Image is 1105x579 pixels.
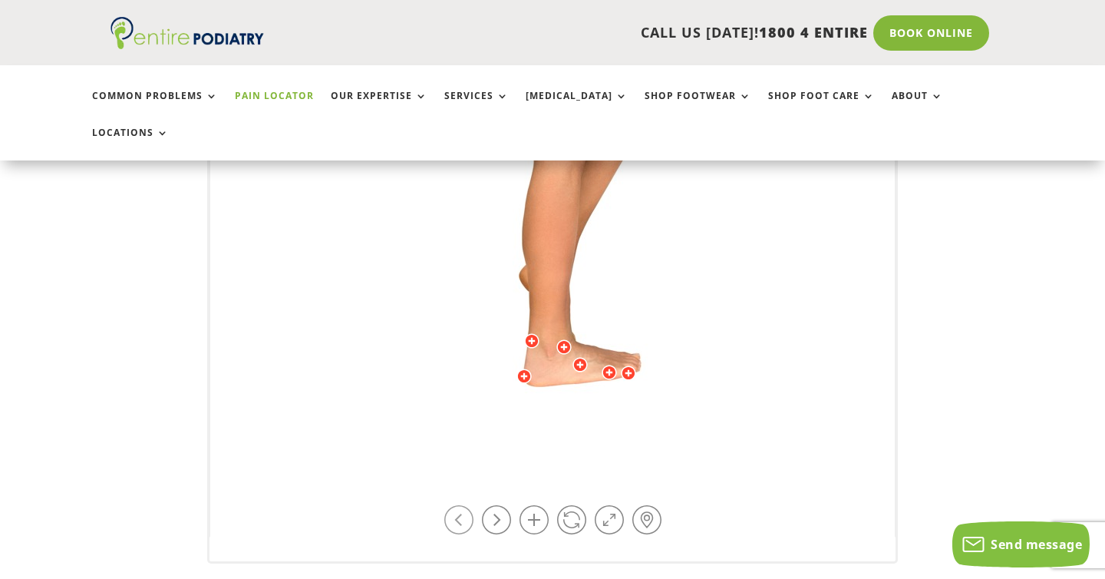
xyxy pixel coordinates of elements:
[235,91,314,124] a: Pain Locator
[526,91,628,124] a: [MEDICAL_DATA]
[92,91,218,124] a: Common Problems
[444,505,473,534] a: Rotate left
[557,505,586,534] a: Play / Stop
[110,37,264,52] a: Entire Podiatry
[952,521,1090,567] button: Send message
[314,23,868,43] p: CALL US [DATE]!
[595,505,624,534] a: Full Screen on / off
[768,91,875,124] a: Shop Foot Care
[873,15,989,51] a: Book Online
[331,91,427,124] a: Our Expertise
[92,127,169,160] a: Locations
[444,91,509,124] a: Services
[482,505,511,534] a: Rotate right
[759,23,868,41] span: 1800 4 ENTIRE
[110,17,264,49] img: logo (1)
[520,505,549,534] a: Zoom in / out
[645,91,751,124] a: Shop Footwear
[632,505,661,534] a: Hot-spots on / off
[991,536,1082,553] span: Send message
[892,91,943,124] a: About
